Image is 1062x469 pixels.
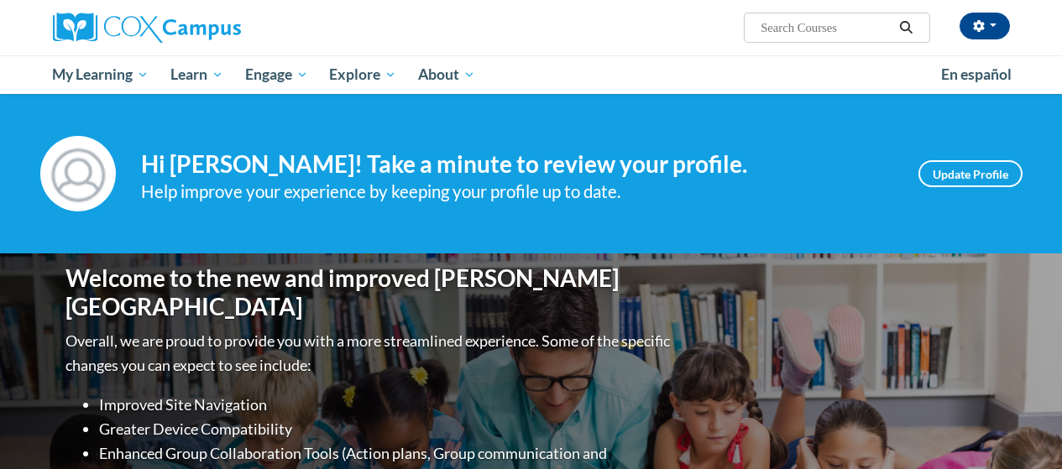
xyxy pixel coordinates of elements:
[141,150,893,179] h4: Hi [PERSON_NAME]! Take a minute to review your profile.
[65,329,674,378] p: Overall, we are proud to provide you with a more streamlined experience. Some of the specific cha...
[53,13,355,43] a: Cox Campus
[893,18,918,38] button: Search
[407,55,486,94] a: About
[160,55,234,94] a: Learn
[918,160,1023,187] a: Update Profile
[960,13,1010,39] button: Account Settings
[141,178,893,206] div: Help improve your experience by keeping your profile up to date.
[52,65,149,85] span: My Learning
[995,402,1049,456] iframe: Button to launch messaging window
[759,18,893,38] input: Search Courses
[245,65,308,85] span: Engage
[941,65,1012,83] span: En español
[930,57,1023,92] a: En español
[40,55,1023,94] div: Main menu
[99,417,674,441] li: Greater Device Compatibility
[234,55,319,94] a: Engage
[99,393,674,417] li: Improved Site Navigation
[329,65,396,85] span: Explore
[53,13,241,43] img: Cox Campus
[42,55,160,94] a: My Learning
[170,65,223,85] span: Learn
[40,136,116,211] img: Profile Image
[318,55,407,94] a: Explore
[65,264,674,320] h1: Welcome to the new and improved [PERSON_NAME][GEOGRAPHIC_DATA]
[418,65,475,85] span: About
